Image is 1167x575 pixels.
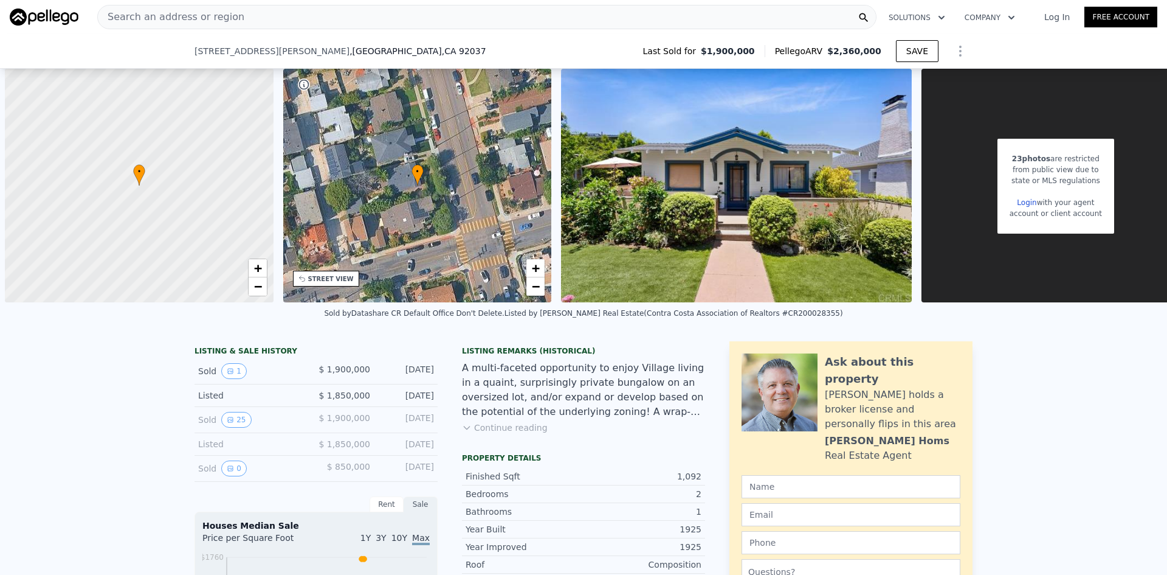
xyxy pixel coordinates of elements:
[10,9,78,26] img: Pellego
[318,413,370,423] span: $ 1,900,000
[466,559,583,571] div: Roof
[583,506,701,518] div: 1
[198,389,306,402] div: Listed
[221,461,247,476] button: View historical data
[380,461,434,476] div: [DATE]
[133,166,145,177] span: •
[253,260,261,276] span: +
[466,488,583,500] div: Bedrooms
[194,45,349,57] span: [STREET_ADDRESS][PERSON_NAME]
[360,533,371,543] span: 1Y
[742,475,960,498] input: Name
[896,40,938,62] button: SAVE
[318,439,370,449] span: $ 1,850,000
[825,448,912,463] div: Real Estate Agent
[1037,198,1095,207] span: with your agent
[1084,7,1157,27] a: Free Account
[532,279,540,294] span: −
[249,277,267,296] a: Zoom out
[380,438,434,450] div: [DATE]
[202,532,316,551] div: Price per Square Foot
[825,434,949,448] div: [PERSON_NAME] Homs
[532,260,540,276] span: +
[370,497,404,512] div: Rent
[349,45,486,57] span: , [GEOGRAPHIC_DATA]
[412,533,430,545] span: Max
[380,363,434,379] div: [DATE]
[1017,198,1036,207] a: Login
[202,520,430,532] div: Houses Median Sale
[253,279,261,294] span: −
[324,309,504,318] div: Sold by Datashare CR Default Office Don't Delete .
[948,39,972,63] button: Show Options
[462,453,705,463] div: Property details
[583,470,701,483] div: 1,092
[380,412,434,428] div: [DATE]
[466,523,583,535] div: Year Built
[466,541,583,553] div: Year Improved
[643,45,701,57] span: Last Sold for
[318,391,370,400] span: $ 1,850,000
[411,164,424,186] div: •
[404,497,438,512] div: Sale
[583,541,701,553] div: 1925
[198,438,306,450] div: Listed
[1010,175,1102,186] div: state or MLS regulations
[442,46,486,56] span: , CA 92037
[198,412,306,428] div: Sold
[466,470,583,483] div: Finished Sqft
[249,259,267,277] a: Zoom in
[198,461,306,476] div: Sold
[411,166,424,177] span: •
[526,259,545,277] a: Zoom in
[701,45,755,57] span: $1,900,000
[1030,11,1084,23] a: Log In
[742,503,960,526] input: Email
[133,164,145,186] div: •
[462,422,548,434] button: Continue reading
[376,533,386,543] span: 3Y
[308,274,354,284] div: STREET VIEW
[526,277,545,296] a: Zoom out
[380,389,434,402] div: [DATE]
[98,10,244,24] span: Search an address or region
[1010,208,1102,219] div: account or client account
[879,7,955,29] button: Solutions
[1012,155,1050,163] span: 23 photos
[504,309,843,318] div: Listed by [PERSON_NAME] Real Estate (Contra Costa Association of Realtors #CR200028355)
[1010,164,1102,175] div: from public view due to
[1010,153,1102,164] div: are restricted
[583,488,701,500] div: 2
[221,363,247,379] button: View historical data
[221,412,251,428] button: View historical data
[391,533,407,543] span: 10Y
[462,346,705,356] div: Listing Remarks (Historical)
[955,7,1025,29] button: Company
[742,531,960,554] input: Phone
[827,46,881,56] span: $2,360,000
[561,69,912,302] img: Sale: 165944393 Parcel: 21791374
[198,363,306,379] div: Sold
[825,354,960,388] div: Ask about this property
[775,45,828,57] span: Pellego ARV
[318,364,370,374] span: $ 1,900,000
[583,559,701,571] div: Composition
[327,462,370,472] span: $ 850,000
[462,361,705,419] div: A multi-faceted opportunity to enjoy Village living in a quaint, surprisingly private bungalow on...
[201,553,224,562] tspan: $1760
[194,346,438,358] div: LISTING & SALE HISTORY
[825,388,960,431] div: [PERSON_NAME] holds a broker license and personally flips in this area
[466,506,583,518] div: Bathrooms
[583,523,701,535] div: 1925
